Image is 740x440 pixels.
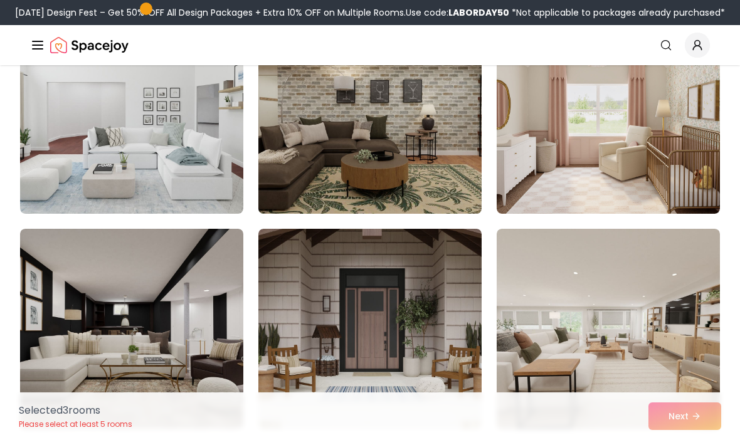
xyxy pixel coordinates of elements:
[253,8,487,219] img: Room room-26
[19,403,132,418] p: Selected 3 room s
[15,6,725,19] div: [DATE] Design Fest – Get 50% OFF All Design Packages + Extra 10% OFF on Multiple Rooms.
[258,229,482,429] img: Room room-29
[497,229,720,429] img: Room room-30
[448,6,509,19] b: LABORDAY50
[20,13,243,214] img: Room room-25
[50,33,129,58] img: Spacejoy Logo
[50,33,129,58] a: Spacejoy
[406,6,509,19] span: Use code:
[19,419,132,429] p: Please select at least 5 rooms
[20,229,243,429] img: Room room-28
[509,6,725,19] span: *Not applicable to packages already purchased*
[497,13,720,214] img: Room room-27
[30,25,710,65] nav: Global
